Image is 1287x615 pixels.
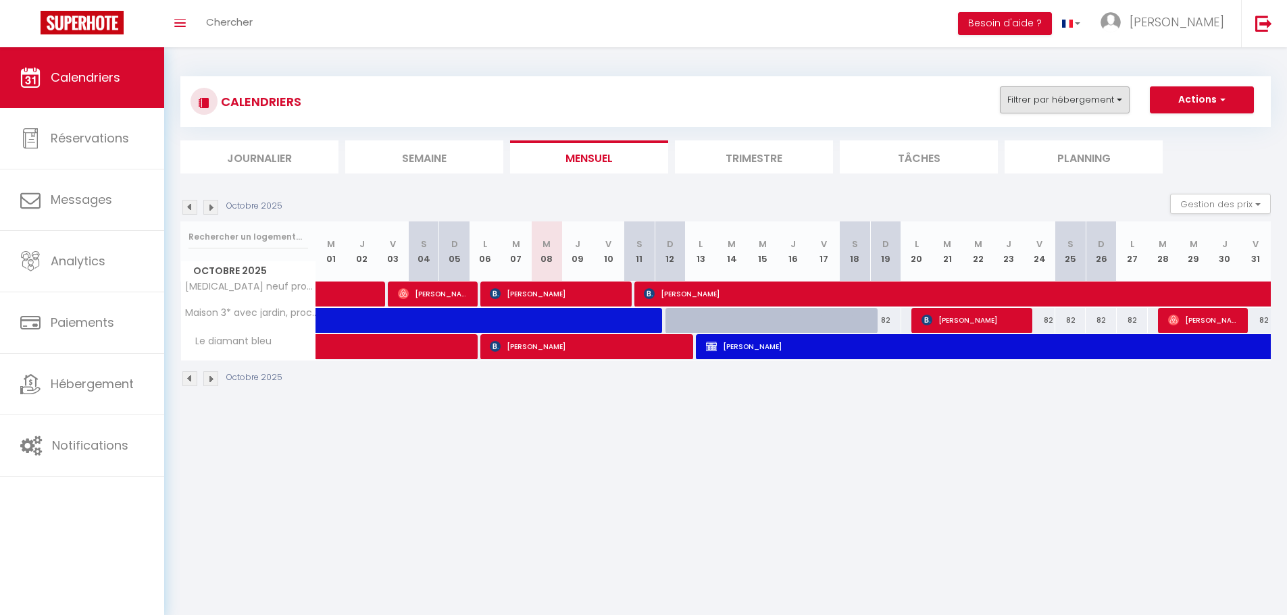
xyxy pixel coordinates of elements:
[490,281,624,306] span: [PERSON_NAME]
[52,437,128,454] span: Notifications
[922,307,1025,333] span: [PERSON_NAME]
[790,238,796,250] abbr: J
[1067,238,1074,250] abbr: S
[218,86,301,117] h3: CALENDRIERS
[51,69,120,86] span: Calendriers
[624,221,655,282] th: 11
[958,12,1052,35] button: Besoin d'aide ?
[408,221,439,282] th: 04
[1086,308,1117,333] div: 82
[728,238,736,250] abbr: M
[327,238,335,250] abbr: M
[840,221,871,282] th: 18
[870,308,901,333] div: 82
[51,130,129,146] span: Réservations
[1117,221,1148,282] th: 27
[188,225,308,249] input: Rechercher un logement...
[575,238,580,250] abbr: J
[675,140,833,173] li: Trimestre
[206,15,253,29] span: Chercher
[901,221,932,282] th: 20
[759,238,767,250] abbr: M
[483,238,487,250] abbr: L
[1000,86,1130,113] button: Filtrer par hébergement
[51,252,105,269] span: Analytics
[1117,308,1148,333] div: 82
[1130,238,1134,250] abbr: L
[1178,221,1209,282] th: 29
[1086,221,1117,282] th: 26
[1024,221,1055,282] th: 24
[1150,86,1254,113] button: Actions
[915,238,919,250] abbr: L
[1190,238,1198,250] abbr: M
[562,221,593,282] th: 09
[1168,307,1240,333] span: [PERSON_NAME]
[512,238,520,250] abbr: M
[183,282,318,292] span: [MEDICAL_DATA] neuf proche Thermes, centre , [GEOGRAPHIC_DATA], [GEOGRAPHIC_DATA]
[439,221,470,282] th: 05
[1253,238,1259,250] abbr: V
[870,221,901,282] th: 19
[51,375,134,392] span: Hébergement
[1005,140,1163,173] li: Planning
[963,221,994,282] th: 22
[974,238,982,250] abbr: M
[51,314,114,331] span: Paiements
[1098,238,1105,250] abbr: D
[1024,308,1055,333] div: 82
[470,221,501,282] th: 06
[347,221,378,282] th: 02
[378,221,409,282] th: 03
[1036,238,1042,250] abbr: V
[1055,308,1086,333] div: 82
[532,221,563,282] th: 08
[51,191,112,208] span: Messages
[1159,238,1167,250] abbr: M
[882,238,889,250] abbr: D
[390,238,396,250] abbr: V
[421,238,427,250] abbr: S
[1222,238,1228,250] abbr: J
[655,221,686,282] th: 12
[226,371,282,384] p: Octobre 2025
[1170,194,1271,214] button: Gestion des prix
[778,221,809,282] th: 16
[747,221,778,282] th: 15
[1240,308,1271,333] div: 82
[183,308,318,318] span: Maison 3* avec jardin, proche centre et thermes
[605,238,611,250] abbr: V
[359,238,365,250] abbr: J
[1101,12,1121,32] img: ...
[181,261,316,281] span: Octobre 2025
[636,238,642,250] abbr: S
[183,334,275,349] span: Le diamant bleu
[932,221,963,282] th: 21
[542,238,551,250] abbr: M
[398,281,470,306] span: [PERSON_NAME]
[490,333,686,359] span: [PERSON_NAME]
[226,200,282,213] p: Octobre 2025
[699,238,703,250] abbr: L
[943,238,951,250] abbr: M
[41,11,124,34] img: Super Booking
[501,221,532,282] th: 07
[1255,15,1272,32] img: logout
[593,221,624,282] th: 10
[451,238,458,250] abbr: D
[510,140,668,173] li: Mensuel
[809,221,840,282] th: 17
[821,238,827,250] abbr: V
[994,221,1025,282] th: 23
[316,221,347,282] th: 01
[1055,221,1086,282] th: 25
[1006,238,1011,250] abbr: J
[345,140,503,173] li: Semaine
[667,238,674,250] abbr: D
[686,221,717,282] th: 13
[716,221,747,282] th: 14
[1148,221,1179,282] th: 28
[1130,14,1224,30] span: [PERSON_NAME]
[1240,221,1271,282] th: 31
[852,238,858,250] abbr: S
